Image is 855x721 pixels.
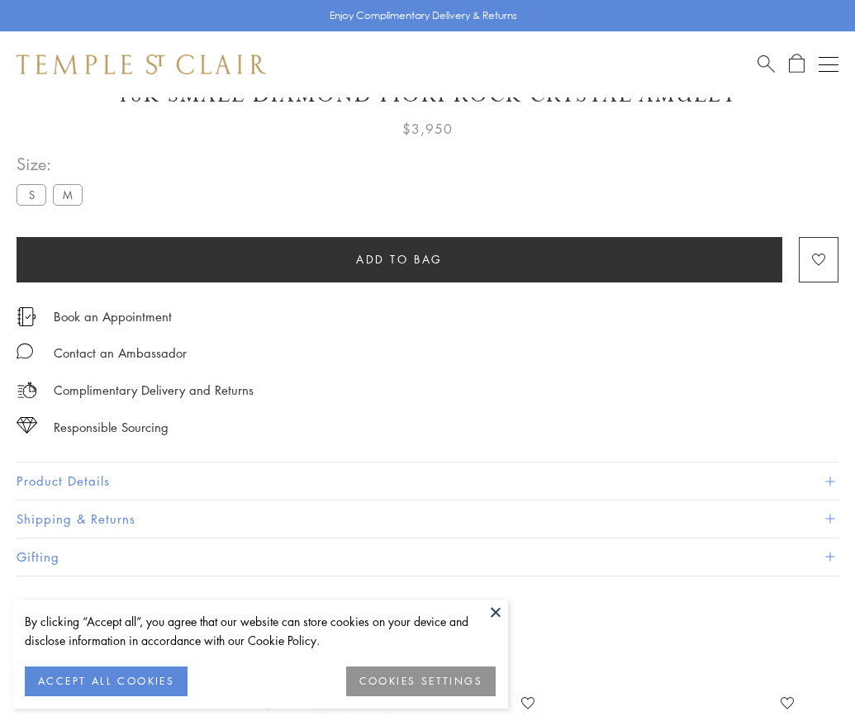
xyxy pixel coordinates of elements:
[17,462,838,500] button: Product Details
[53,184,83,205] label: M
[17,237,782,282] button: Add to bag
[330,7,517,24] p: Enjoy Complimentary Delivery & Returns
[356,250,443,268] span: Add to bag
[54,380,254,401] p: Complimentary Delivery and Returns
[17,380,37,401] img: icon_delivery.svg
[819,55,838,74] button: Open navigation
[54,307,172,325] a: Book an Appointment
[25,666,188,696] button: ACCEPT ALL COOKIES
[54,417,169,438] div: Responsible Sourcing
[25,612,496,650] div: By clicking “Accept all”, you agree that our website can store cookies on your device and disclos...
[17,55,266,74] img: Temple St. Clair
[17,500,838,538] button: Shipping & Returns
[789,54,805,74] a: Open Shopping Bag
[17,343,33,359] img: MessageIcon-01_2.svg
[402,118,453,140] span: $3,950
[17,417,37,434] img: icon_sourcing.svg
[17,307,36,326] img: icon_appointment.svg
[17,150,89,178] span: Size:
[758,54,775,74] a: Search
[346,666,496,696] button: COOKIES SETTINGS
[54,343,187,363] div: Contact an Ambassador
[17,538,838,576] button: Gifting
[17,184,46,205] label: S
